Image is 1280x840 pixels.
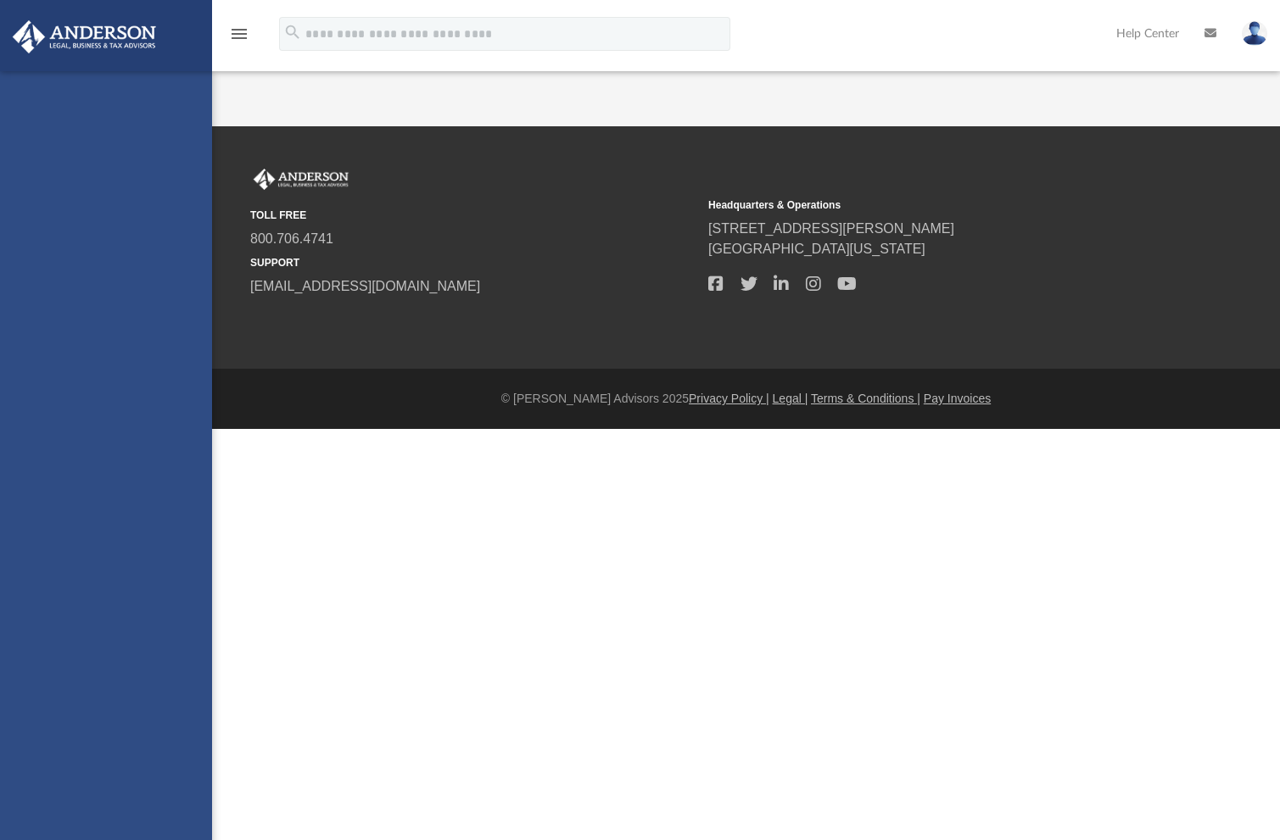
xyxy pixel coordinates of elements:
[1242,21,1267,46] img: User Pic
[708,197,1154,213] small: Headquarters & Operations
[250,231,333,246] a: 800.706.4741
[924,392,991,405] a: Pay Invoices
[773,392,808,405] a: Legal |
[250,255,696,270] small: SUPPORT
[229,24,249,44] i: menu
[250,279,480,293] a: [EMAIL_ADDRESS][DOMAIN_NAME]
[8,20,161,53] img: Anderson Advisors Platinum Portal
[708,242,925,256] a: [GEOGRAPHIC_DATA][US_STATE]
[229,32,249,44] a: menu
[283,23,302,42] i: search
[212,390,1280,408] div: © [PERSON_NAME] Advisors 2025
[689,392,769,405] a: Privacy Policy |
[250,169,352,191] img: Anderson Advisors Platinum Portal
[811,392,920,405] a: Terms & Conditions |
[250,208,696,223] small: TOLL FREE
[708,221,954,236] a: [STREET_ADDRESS][PERSON_NAME]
